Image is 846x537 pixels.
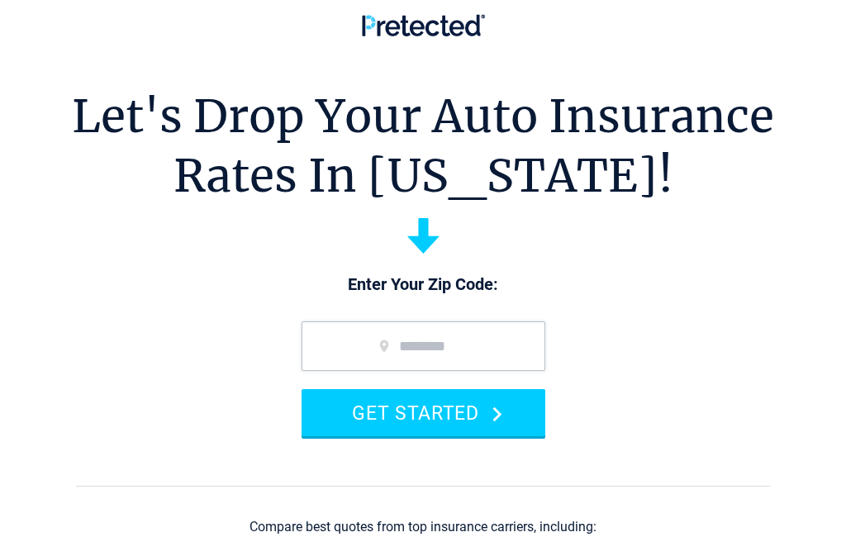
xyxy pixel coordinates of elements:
[72,87,774,206] h1: Let's Drop Your Auto Insurance Rates In [US_STATE]!
[302,321,545,371] input: zip code
[362,14,485,36] img: Pretected Logo
[285,273,562,297] p: Enter Your Zip Code:
[250,520,596,535] div: Compare best quotes from top insurance carriers, including:
[302,389,545,436] button: GET STARTED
